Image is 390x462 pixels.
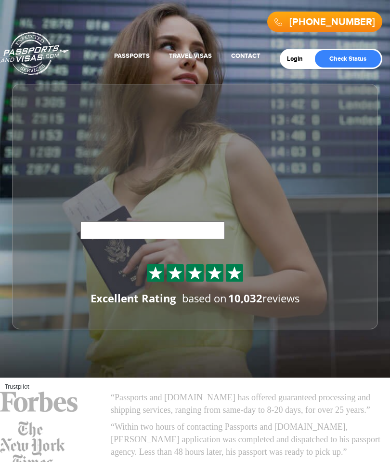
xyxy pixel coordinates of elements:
a: Check Status [315,50,381,68]
a: Passports [114,52,150,60]
a: Trustpilot [5,383,29,391]
a: [PHONE_NUMBER] [289,16,375,28]
img: Sprite St [208,266,222,280]
a: Passports & [DOMAIN_NAME] [0,32,69,75]
p: “Within two hours of contacting Passports and [DOMAIN_NAME], [PERSON_NAME] application was comple... [111,421,385,458]
img: Sprite St [148,266,163,280]
img: Sprite St [227,266,242,280]
strong: 10,032 [228,291,262,305]
p: “Passports and [DOMAIN_NAME] has offered guaranteed processing and shipping services, ranging fro... [111,392,385,416]
div: Excellent Rating [91,291,176,306]
a: Login [287,55,310,63]
img: Sprite St [168,266,182,280]
span: based on [182,291,227,305]
span: reviews [228,291,299,305]
a: Travel Visas [169,52,212,60]
img: Sprite St [188,266,202,280]
a: Contact [231,52,260,60]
